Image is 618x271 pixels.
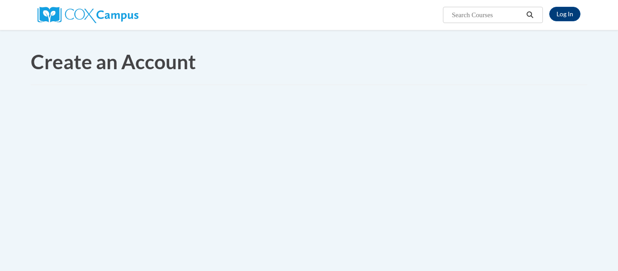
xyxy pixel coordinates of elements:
[38,10,138,18] a: Cox Campus
[38,7,138,23] img: Cox Campus
[549,7,580,21] a: Log In
[523,10,537,20] button: Search
[451,10,523,20] input: Search Courses
[31,50,196,73] span: Create an Account
[526,12,534,19] i: 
